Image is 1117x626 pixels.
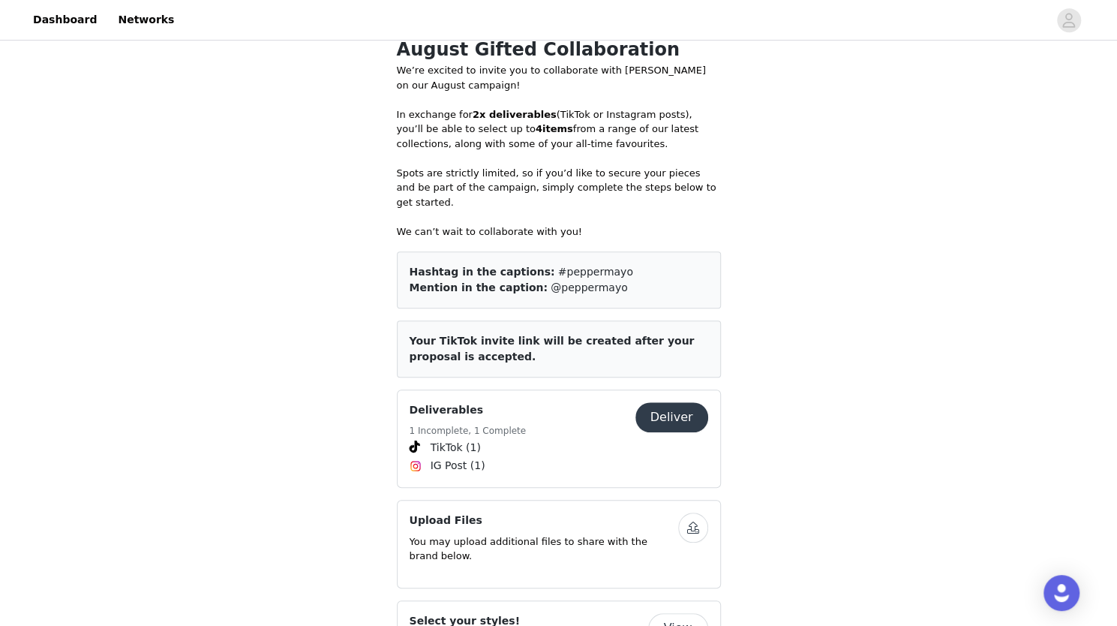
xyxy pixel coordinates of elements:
a: Networks [109,3,183,37]
span: #peppermayo [558,266,633,278]
h4: Deliverables [410,402,527,418]
button: Deliver [635,402,708,432]
span: TikTok (1) [431,440,481,456]
span: Mention in the caption: [410,281,548,293]
div: avatar [1061,8,1076,32]
div: Open Intercom Messenger [1043,575,1079,611]
span: Your TikTok invite link will be created after your proposal is accepted. [410,335,695,363]
span: @peppermayo [551,281,627,293]
span: Hashtag in the captions: [410,266,555,278]
span: IG Post (1) [431,458,485,474]
strong: 4 [536,123,542,134]
div: Deliverables [397,390,721,488]
img: Instagram Icon [410,460,422,472]
strong: items [542,123,573,134]
p: We’re excited to invite you to collaborate with [PERSON_NAME] on our August campaign! [397,63,721,92]
p: We can’t wait to collaborate with you! [397,224,721,239]
a: Dashboard [24,3,106,37]
h5: 1 Incomplete, 1 Complete [410,424,527,438]
h1: August Gifted Collaboration [397,36,721,63]
p: In exchange for (TikTok or Instagram posts), you’ll be able to select up to from a range of our l... [397,107,721,152]
strong: 2x deliverables [473,109,557,120]
h4: Upload Files [410,513,678,528]
p: You may upload additional files to share with the brand below. [410,534,678,564]
p: Spots are strictly limited, so if you’d like to secure your pieces and be part of the campaign, s... [397,166,721,210]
